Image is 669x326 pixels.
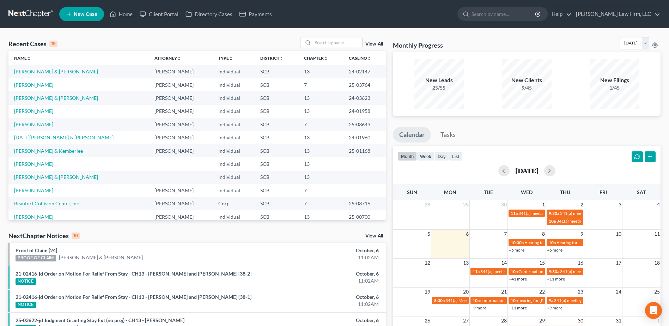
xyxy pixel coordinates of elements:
div: New Clients [502,76,552,84]
span: 9a [549,298,553,303]
td: [PERSON_NAME] [149,144,213,157]
a: View All [365,42,383,47]
span: 10a [511,269,518,274]
span: 19 [424,288,431,296]
td: SCB [255,105,298,118]
a: [PERSON_NAME] [14,82,53,88]
a: +9 more [547,305,562,310]
span: 8 [541,230,546,238]
button: week [417,151,434,161]
a: Calendar [393,127,431,143]
a: [PERSON_NAME] Law Firm, LLC [572,8,660,20]
span: 7 [503,230,507,238]
td: Individual [213,171,255,184]
button: list [449,151,462,161]
a: Directory Cases [182,8,236,20]
div: NOTICE [16,302,36,308]
div: 11:02AM [262,301,379,308]
span: 27 [462,316,469,325]
td: Corp [213,197,255,210]
span: 10a [473,298,480,303]
a: Help [548,8,572,20]
td: Individual [213,131,255,144]
a: Case Nounfold_more [349,55,371,61]
span: 29 [462,200,469,209]
span: hearing for [PERSON_NAME] [518,298,573,303]
td: 7 [298,197,343,210]
span: 31 [615,316,622,325]
a: [PERSON_NAME] & [PERSON_NAME] [14,95,98,101]
td: 13 [298,144,343,157]
div: 11:02AM [262,254,379,261]
span: 341(a) meeting for [PERSON_NAME] [554,298,622,303]
div: 9/45 [502,84,552,91]
div: Open Intercom Messenger [645,302,662,319]
span: 25 [653,288,661,296]
div: October, 6 [262,317,379,324]
div: 25/55 [414,84,464,91]
td: [PERSON_NAME] [149,78,213,91]
i: unfold_more [229,56,233,61]
span: 20 [462,288,469,296]
span: Tue [484,189,493,195]
td: [PERSON_NAME] [149,184,213,197]
a: Attorneyunfold_more [154,55,181,61]
a: +6 more [547,247,562,253]
span: 11a [511,211,518,216]
td: Individual [213,118,255,131]
span: Hearing for La [PERSON_NAME] [557,240,616,245]
a: Districtunfold_more [260,55,284,61]
span: 14 [500,259,507,267]
td: 24-01958 [343,105,386,118]
span: 9 [580,230,584,238]
a: Home [106,8,136,20]
td: 13 [298,171,343,184]
span: 11a [473,269,480,274]
td: SCB [255,131,298,144]
i: unfold_more [27,56,31,61]
span: 29 [539,316,546,325]
td: SCB [255,78,298,91]
span: 10a [511,298,518,303]
td: 13 [298,91,343,104]
td: 25-03643 [343,118,386,131]
a: [PERSON_NAME] [14,161,53,167]
td: [PERSON_NAME] [149,105,213,118]
span: 10 [615,230,622,238]
td: SCB [255,65,298,78]
a: [PERSON_NAME] [14,214,53,220]
td: Individual [213,65,255,78]
td: SCB [255,171,298,184]
a: [PERSON_NAME] & [PERSON_NAME] [14,68,98,74]
span: 2 [580,200,584,209]
span: 3 [618,200,622,209]
span: 10a [549,218,556,224]
td: 24-02147 [343,65,386,78]
td: 13 [298,131,343,144]
a: 25-03622-jd Judgment Granting Stay Ext (no prej) - CH13 - [PERSON_NAME] [16,317,184,323]
h2: [DATE] [515,167,539,174]
a: Tasks [434,127,462,143]
i: unfold_more [279,56,284,61]
span: 28 [500,316,507,325]
span: Thu [560,189,570,195]
span: Hearing for [PERSON_NAME] & [PERSON_NAME] [524,240,617,245]
span: 8:30a [434,298,445,303]
td: Individual [213,105,255,118]
span: 12 [424,259,431,267]
span: 341(a) meeting for [PERSON_NAME] [557,218,625,224]
td: [PERSON_NAME] [149,91,213,104]
a: Typeunfold_more [218,55,233,61]
span: 341(a) meeting for [PERSON_NAME] [560,211,628,216]
span: 1 [541,200,546,209]
span: 18 [653,259,661,267]
td: Individual [213,184,255,197]
div: October, 6 [262,294,379,301]
span: 341(a) meeting for [PERSON_NAME] [560,269,628,274]
a: [PERSON_NAME] & Kemberlee [14,148,83,154]
a: [PERSON_NAME] [14,187,53,193]
span: 21 [500,288,507,296]
span: 5 [427,230,431,238]
span: 23 [577,288,584,296]
a: +41 more [509,276,527,282]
